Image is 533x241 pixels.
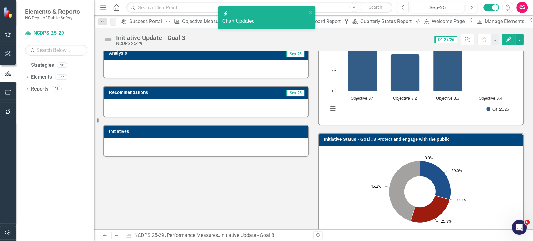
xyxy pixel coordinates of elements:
path: No Info, 14. [389,161,420,221]
path: Objective 3.3, 10. Q1 25/26. [433,49,462,91]
a: NCDPS 25-29 [25,30,87,37]
div: Welcome Page [432,17,466,25]
div: Sep-25 [413,4,462,12]
button: Sep-25 [411,2,464,13]
text: 0.0% [457,197,466,203]
path: Caution, 0. [435,195,450,199]
text: 0% [331,89,336,93]
text: Objective 3.1 [350,96,374,101]
a: Manage Elements [474,17,526,25]
small: NC Dept. of Public Safety [25,15,80,20]
text: 5% [331,68,336,72]
text: 0.0% [425,155,433,160]
span: Q1 25/26 [434,36,457,43]
span: 6 [525,220,530,225]
a: Welcome Page [421,17,466,25]
button: CS [516,2,528,13]
a: Reports [31,86,48,93]
path: On Target, 9. [420,161,451,199]
a: Performance Measures [167,232,218,238]
button: Show Q1 25/26 [486,107,509,111]
a: Quarterly Status Report [350,17,413,25]
div: 127 [55,75,67,80]
text: 29.0% [452,168,462,173]
input: Search Below... [25,45,87,56]
iframe: Intercom live chat [512,220,527,235]
img: Not Defined [103,35,113,45]
path: Below Plan, 8. [411,196,449,223]
text: 25.8% [441,219,452,224]
text: 45.2% [371,184,381,189]
button: View chart menu, Chart [328,104,337,113]
div: Chart. Highcharts interactive chart. [325,25,517,118]
div: 20 [57,63,67,68]
text: Objective 3.2 [393,96,417,101]
div: » » [125,232,308,239]
a: Objective Measure Report [172,17,240,25]
path: Objective 3.2, 8.75. Q1 25/26. [390,54,419,91]
img: ClearPoint Strategy [3,7,14,18]
a: Success Portal [119,17,164,25]
h3: Analysis [109,51,204,56]
text: Objective 3.3 [436,96,459,101]
div: Success Portal [129,17,164,25]
button: close [308,9,313,16]
path: Objective 3.1, 12. Q1 25/26. [348,41,377,91]
div: Initiative Update - Goal 3 [116,34,185,41]
h3: Initiatives [109,129,305,134]
div: Chart Updated [222,18,307,25]
div: NCDPS 25-29 [116,41,185,46]
h3: Recommendations [109,90,241,95]
div: Manage Elements [485,17,526,25]
h3: Initiative Status - Goal #3 Protect and engage with the public [324,137,520,142]
span: Elements & Reports [25,8,80,15]
input: Search ClearPoint... [126,2,392,13]
a: Strategies [31,62,54,69]
a: NCDPS 25-29 [134,232,164,238]
span: Sep-25 [286,90,304,96]
div: 31 [52,86,62,91]
div: Objective Measure Report [182,17,240,25]
text: Objective 3.4 [478,96,502,101]
span: Search [369,5,382,10]
div: Quarterly Status Report [360,17,413,25]
button: Search [360,3,391,12]
div: Initiative Update - Goal 3 [220,232,274,238]
span: Sep-25 [286,51,304,57]
svg: Interactive chart [325,25,515,118]
a: Elements [31,74,52,81]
